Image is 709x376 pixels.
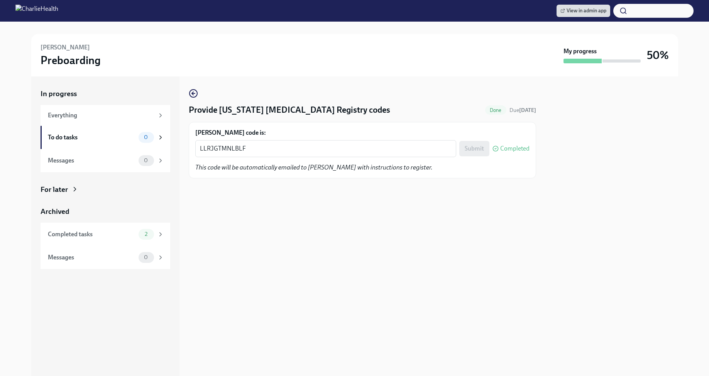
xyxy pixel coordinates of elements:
[41,185,170,195] a: For later
[509,107,536,114] span: August 27th, 2025 08:00
[200,144,452,153] textarea: LLRJGTMNLBLF
[139,158,152,163] span: 0
[195,129,530,137] label: [PERSON_NAME] code is:
[15,5,58,17] img: CharlieHealth
[41,149,170,172] a: Messages0
[189,104,390,116] h4: Provide [US_STATE] [MEDICAL_DATA] Registry codes
[139,134,152,140] span: 0
[557,5,610,17] a: View in admin app
[560,7,606,15] span: View in admin app
[41,89,170,99] a: In progress
[41,105,170,126] a: Everything
[195,164,433,171] em: This code will be automatically emailed to [PERSON_NAME] with instructions to register.
[41,53,101,67] h3: Preboarding
[41,223,170,246] a: Completed tasks2
[139,254,152,260] span: 0
[48,230,135,239] div: Completed tasks
[48,156,135,165] div: Messages
[500,146,530,152] span: Completed
[140,231,152,237] span: 2
[647,48,669,62] h3: 50%
[519,107,536,113] strong: [DATE]
[41,207,170,217] a: Archived
[48,111,154,120] div: Everything
[563,47,597,56] strong: My progress
[485,107,506,113] span: Done
[41,126,170,149] a: To do tasks0
[48,253,135,262] div: Messages
[41,185,68,195] div: For later
[41,246,170,269] a: Messages0
[41,43,90,52] h6: [PERSON_NAME]
[509,107,536,113] span: Due
[48,133,135,142] div: To do tasks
